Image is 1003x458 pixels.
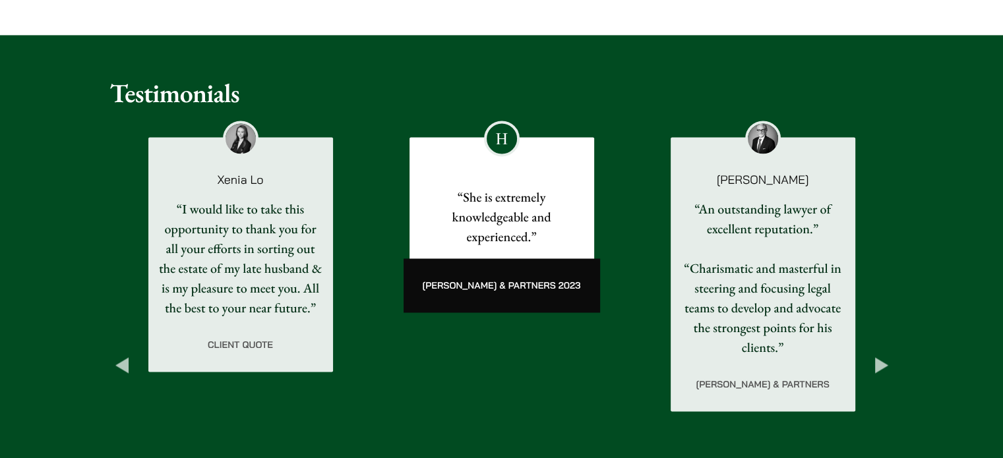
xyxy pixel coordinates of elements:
[159,199,322,318] p: “I would like to take this opportunity to thank you for all your efforts in sorting out the estat...
[110,353,134,377] button: Previous
[671,357,855,411] div: [PERSON_NAME] & Partners
[169,174,312,186] p: Xenia Lo
[410,258,594,312] div: [PERSON_NAME] & Partners 2023
[692,174,834,186] p: [PERSON_NAME]
[681,199,845,239] p: “An outstanding lawyer of excellent reputation.”
[110,77,894,109] h2: Testimonials
[148,318,333,372] div: Client quote
[420,187,584,246] p: “She is extremely knowledgeable and experienced.”
[870,353,894,377] button: Next
[681,258,845,357] p: “Charismatic and masterful in steering and focusing legal teams to develop and advocate the stron...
